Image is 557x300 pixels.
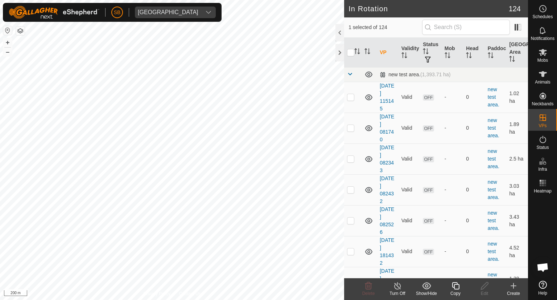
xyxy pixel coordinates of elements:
[135,7,201,18] span: Tangihanga station
[399,82,420,113] td: Valid
[509,57,515,63] p-sorticon: Activate to sort
[380,145,394,173] a: [DATE] 082343
[488,210,499,231] a: new test area.
[445,53,450,59] p-sorticon: Activate to sort
[441,290,470,297] div: Copy
[535,80,550,84] span: Animals
[9,6,99,19] img: Gallagher Logo
[445,155,461,163] div: -
[488,179,499,200] a: new test area.
[144,291,171,297] a: Privacy Policy
[3,26,12,35] button: Reset Map
[380,268,394,297] a: [DATE] 181617
[531,36,554,41] span: Notifications
[463,82,485,113] td: 0
[364,49,370,55] p-sorticon: Activate to sort
[380,114,394,142] a: [DATE] 081740
[463,113,485,143] td: 0
[354,49,360,55] p-sorticon: Activate to sort
[380,72,450,78] div: new test area.
[532,15,553,19] span: Schedules
[466,53,472,59] p-sorticon: Activate to sort
[445,124,461,132] div: -
[445,217,461,224] div: -
[488,117,499,138] a: new test area.
[423,187,434,193] span: OFF
[445,186,461,194] div: -
[506,143,528,174] td: 2.5 ha
[506,113,528,143] td: 1.89 ha
[506,38,528,68] th: [GEOGRAPHIC_DATA] Area
[528,278,557,298] a: Help
[420,72,450,77] span: (1,393.71 ha)
[488,148,499,169] a: new test area.
[423,94,434,101] span: OFF
[399,143,420,174] td: Valid
[463,236,485,267] td: 0
[380,83,394,112] a: [DATE] 115145
[534,189,552,193] span: Heatmap
[488,272,499,293] a: new test area.
[538,291,547,295] span: Help
[399,174,420,205] td: Valid
[445,248,461,255] div: -
[383,290,412,297] div: Turn Off
[509,3,521,14] span: 124
[362,291,375,296] span: Delete
[463,174,485,205] td: 0
[423,156,434,162] span: OFF
[537,58,548,62] span: Mobs
[399,267,420,298] td: Valid
[399,205,420,236] td: Valid
[485,38,507,68] th: Paddock
[201,7,216,18] div: dropdown trigger
[539,123,546,128] span: VPs
[3,38,12,47] button: +
[506,82,528,113] td: 1.02 ha
[506,236,528,267] td: 4.52 ha
[499,290,528,297] div: Create
[348,4,509,13] h2: In Rotation
[442,38,463,68] th: Mob
[422,20,510,35] input: Search (S)
[463,38,485,68] th: Head
[377,38,399,68] th: VP
[463,205,485,236] td: 0
[114,9,121,16] span: SB
[488,241,499,262] a: new test area.
[412,290,441,297] div: Show/Hide
[488,53,494,59] p-sorticon: Activate to sort
[380,175,394,204] a: [DATE] 082432
[506,174,528,205] td: 3.03 ha
[470,290,499,297] div: Edit
[380,237,394,266] a: [DATE] 181432
[506,267,528,298] td: 1.38 ha
[538,167,547,171] span: Infra
[399,38,420,68] th: Validity
[488,86,499,108] a: new test area.
[463,267,485,298] td: 0
[138,9,198,15] div: [GEOGRAPHIC_DATA]
[423,218,434,224] span: OFF
[532,102,553,106] span: Neckbands
[463,143,485,174] td: 0
[423,49,429,55] p-sorticon: Activate to sort
[348,24,422,31] span: 1 selected of 124
[179,291,201,297] a: Contact Us
[445,93,461,101] div: -
[423,125,434,131] span: OFF
[399,113,420,143] td: Valid
[380,206,394,235] a: [DATE] 082526
[401,53,407,59] p-sorticon: Activate to sort
[423,249,434,255] span: OFF
[399,236,420,267] td: Valid
[536,145,549,150] span: Status
[420,38,442,68] th: Status
[532,256,554,278] div: Open chat
[3,48,12,56] button: –
[16,27,25,35] button: Map Layers
[506,205,528,236] td: 3.43 ha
